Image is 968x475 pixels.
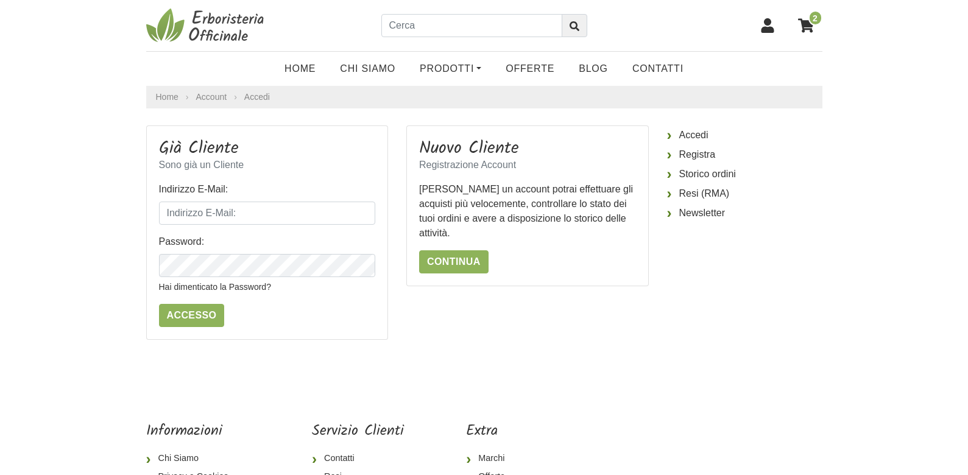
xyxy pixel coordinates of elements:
[159,182,228,197] label: Indirizzo E-Mail:
[146,7,268,44] img: Erboristeria Officinale
[146,423,250,440] h5: Informazioni
[146,86,822,108] nav: breadcrumb
[159,202,376,225] input: Indirizzo E-Mail:
[620,57,696,81] a: Contatti
[419,138,636,159] h3: Nuovo Cliente
[312,449,404,468] a: Contatti
[159,234,205,249] label: Password:
[567,57,620,81] a: Blog
[328,57,408,81] a: Chi Siamo
[159,138,376,159] h3: Già Cliente
[159,282,271,292] a: Hai dimenticato la Password?
[667,125,822,145] a: Accedi
[312,423,404,440] h5: Servizio Clienti
[244,92,270,102] a: Accedi
[493,57,567,81] a: OFFERTE
[808,10,822,26] span: 2
[159,304,225,327] input: Accesso
[667,184,822,203] a: Resi (RMA)
[272,57,328,81] a: Home
[156,91,178,104] a: Home
[466,449,546,468] a: Marchi
[667,145,822,164] a: Registra
[419,250,489,273] a: Continua
[667,164,822,184] a: Storico ordini
[419,182,636,241] p: [PERSON_NAME] un account potrai effettuare gli acquisti più velocemente, controllare lo stato dei...
[381,14,562,37] input: Cerca
[408,57,493,81] a: Prodotti
[667,203,822,223] a: Newsletter
[609,423,822,465] iframe: fb:page Facebook Social Plugin
[146,449,250,468] a: Chi Siamo
[419,158,636,172] p: Registrazione Account
[792,10,822,41] a: 2
[466,423,546,440] h5: Extra
[196,91,227,104] a: Account
[159,158,376,172] p: Sono già un Cliente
